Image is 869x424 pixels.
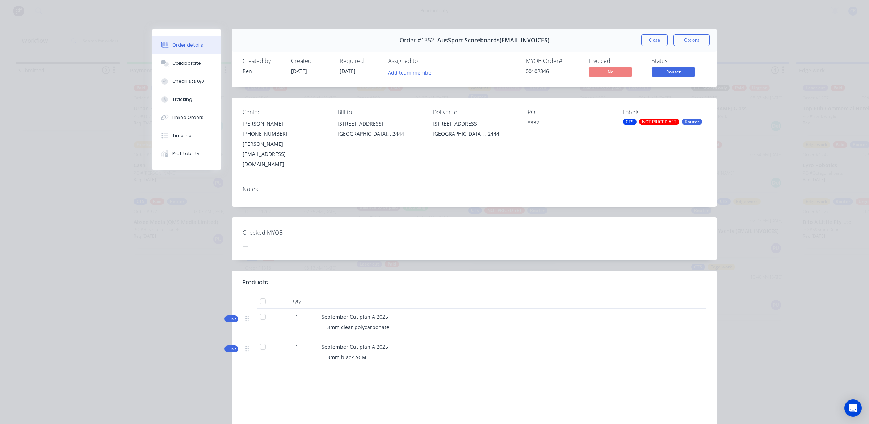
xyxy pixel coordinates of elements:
[340,68,356,75] span: [DATE]
[652,67,695,78] button: Router
[152,54,221,72] button: Collaborate
[172,132,192,139] div: Timeline
[243,58,282,64] div: Created by
[337,109,421,116] div: Bill to
[291,68,307,75] span: [DATE]
[243,119,326,169] div: [PERSON_NAME][PHONE_NUMBER][PERSON_NAME][EMAIL_ADDRESS][DOMAIN_NAME]
[224,345,238,352] div: Kit
[243,186,706,193] div: Notes
[291,58,331,64] div: Created
[243,119,326,129] div: [PERSON_NAME]
[172,78,204,85] div: Checklists 0/0
[327,354,366,361] span: 3mm black ACM
[528,119,611,129] div: 8332
[652,58,706,64] div: Status
[243,139,326,169] div: [PERSON_NAME][EMAIL_ADDRESS][DOMAIN_NAME]
[152,109,221,127] button: Linked Orders
[295,343,298,351] span: 1
[243,129,326,139] div: [PHONE_NUMBER]
[433,119,516,129] div: [STREET_ADDRESS]
[337,119,421,129] div: [STREET_ADDRESS]
[152,72,221,90] button: Checklists 0/0
[295,313,298,321] span: 1
[682,119,702,125] div: Router
[337,129,421,139] div: [GEOGRAPHIC_DATA], , 2444
[673,34,710,46] button: Options
[340,58,379,64] div: Required
[152,145,221,163] button: Profitability
[623,109,706,116] div: Labels
[844,399,862,417] div: Open Intercom Messenger
[589,58,643,64] div: Invoiced
[172,60,201,67] div: Collaborate
[337,119,421,142] div: [STREET_ADDRESS][GEOGRAPHIC_DATA], , 2444
[322,313,388,320] span: September Cut plan A 2025
[652,67,695,76] span: Router
[526,67,580,75] div: 00102346
[641,34,668,46] button: Close
[526,58,580,64] div: MYOB Order #
[243,67,282,75] div: Ben
[227,316,236,322] span: Kit
[384,67,437,77] button: Add team member
[227,346,236,352] span: Kit
[589,67,632,76] span: No
[528,109,611,116] div: PO
[243,109,326,116] div: Contact
[275,294,319,309] div: Qty
[388,58,461,64] div: Assigned to
[388,67,437,77] button: Add team member
[243,278,268,287] div: Products
[224,315,238,322] div: Kit
[322,343,388,350] span: September Cut plan A 2025
[152,90,221,109] button: Tracking
[639,119,679,125] div: NOT PRICED YET
[433,129,516,139] div: [GEOGRAPHIC_DATA], , 2444
[172,42,203,48] div: Order details
[152,127,221,145] button: Timeline
[172,150,200,157] div: Profitability
[437,37,549,44] span: AusSport Scoreboards(EMAIL INVOICES)
[172,96,192,103] div: Tracking
[433,109,516,116] div: Deliver to
[400,37,437,44] span: Order #1352 -
[327,324,389,331] span: 3mm clear polycarbonate
[243,228,333,237] label: Checked MYOB
[172,114,203,121] div: Linked Orders
[152,36,221,54] button: Order details
[433,119,516,142] div: [STREET_ADDRESS][GEOGRAPHIC_DATA], , 2444
[623,119,637,125] div: CTS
